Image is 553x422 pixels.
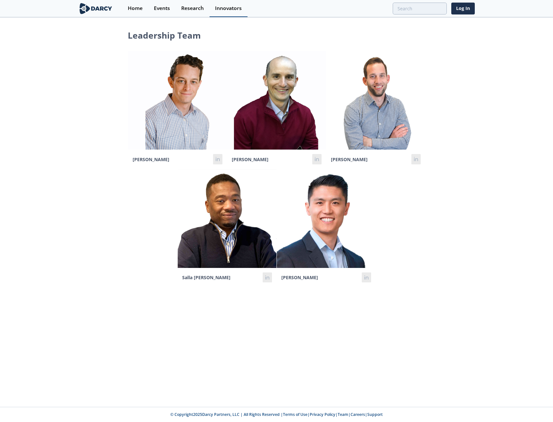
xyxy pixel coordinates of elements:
div: Research [181,6,204,11]
p: © Copyright 2025 Darcy Partners, LLC | All Rights Reserved | | | | | [38,412,515,417]
a: fusion-linkedin [362,272,371,283]
span: [PERSON_NAME] [232,156,268,162]
span: Salla [PERSON_NAME] [182,274,230,280]
span: [PERSON_NAME] [133,156,169,162]
a: Terms of Use [283,412,307,417]
img: Phil Kantor [227,51,326,150]
img: Ron Sasaki [277,169,376,268]
a: Support [367,412,383,417]
a: fusion-linkedin [213,154,222,164]
div: Innovators [215,6,242,11]
img: Lennart Huijbers [326,51,425,150]
img: logo-wide.svg [78,3,113,14]
span: [PERSON_NAME] [281,274,318,280]
div: Events [154,6,170,11]
a: Log In [451,3,475,14]
h1: Leadership Team [128,29,425,42]
a: Careers [351,412,365,417]
img: Sam Long [128,51,227,150]
span: [PERSON_NAME] [331,156,368,162]
a: fusion-linkedin [312,154,322,164]
a: fusion-linkedin [411,154,421,164]
a: Privacy Policy [310,412,335,417]
img: Salla Diop [178,169,276,268]
a: Team [338,412,348,417]
input: Advanced Search [393,3,447,14]
div: Home [128,6,143,11]
a: fusion-linkedin [263,272,272,283]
